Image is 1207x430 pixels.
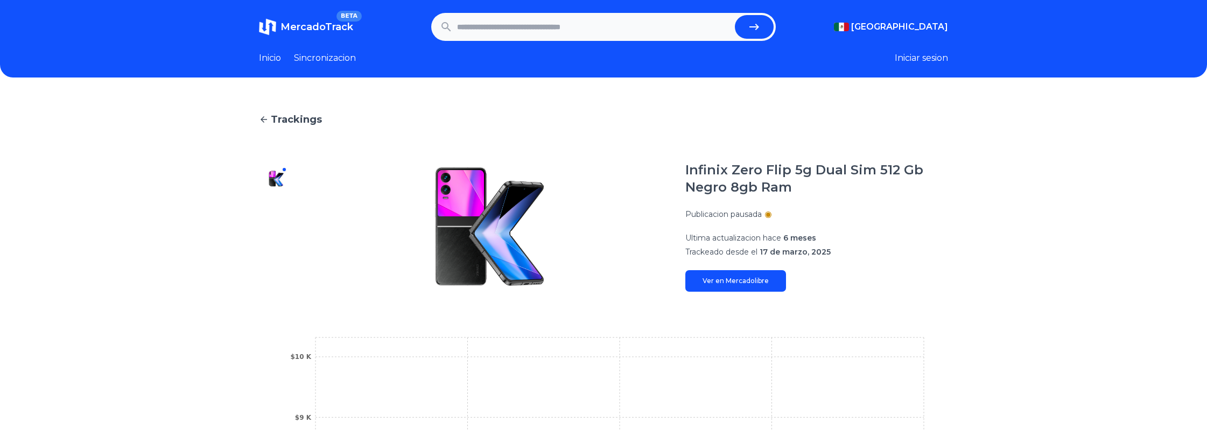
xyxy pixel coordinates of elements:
span: 17 de marzo, 2025 [760,247,831,257]
tspan: $10 K [290,353,311,361]
p: Publicacion pausada [685,209,762,220]
a: Ver en Mercadolibre [685,270,786,292]
tspan: $9 K [295,414,312,421]
span: MercadoTrack [280,21,353,33]
span: BETA [336,11,362,22]
img: MercadoTrack [259,18,276,36]
h1: Infinix Zero Flip 5g Dual Sim 512 Gb Negro 8gb Ram [685,161,948,196]
button: [GEOGRAPHIC_DATA] [834,20,948,33]
a: Sincronizacion [294,52,356,65]
a: MercadoTrackBETA [259,18,353,36]
span: 6 meses [783,233,816,243]
img: Infinix Zero Flip 5g Dual Sim 512 Gb Negro 8gb Ram [315,161,664,292]
a: Trackings [259,112,948,127]
span: Trackeado desde el [685,247,757,257]
button: Iniciar sesion [895,52,948,65]
a: Inicio [259,52,281,65]
span: Trackings [271,112,322,127]
img: Mexico [834,23,849,31]
span: [GEOGRAPHIC_DATA] [851,20,948,33]
img: Infinix Zero Flip 5g Dual Sim 512 Gb Negro 8gb Ram [268,170,285,187]
span: Ultima actualizacion hace [685,233,781,243]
